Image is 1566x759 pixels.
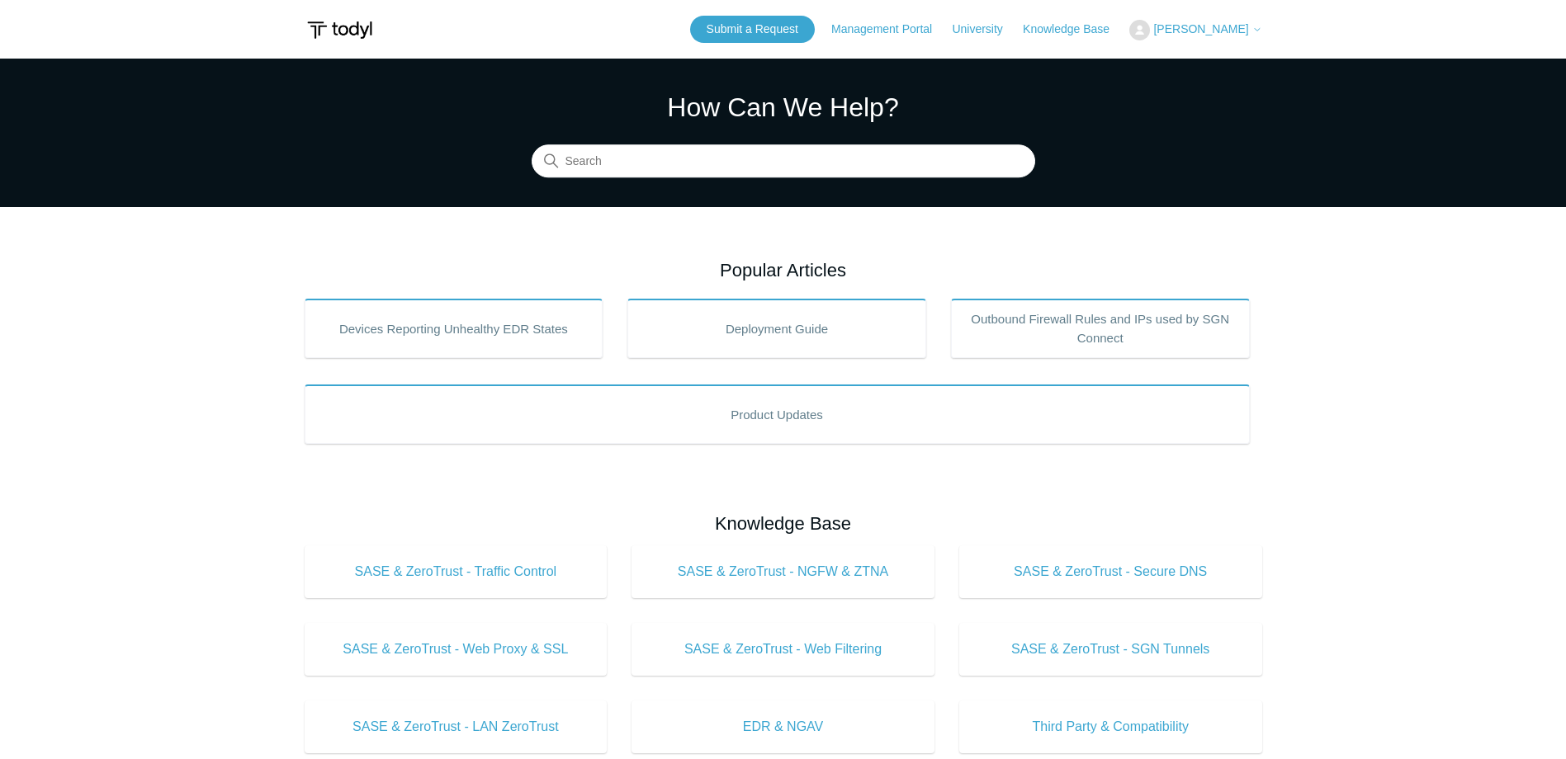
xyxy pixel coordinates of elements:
span: SASE & ZeroTrust - Secure DNS [984,562,1237,582]
a: Submit a Request [690,16,815,43]
span: SASE & ZeroTrust - Web Filtering [656,639,910,659]
a: Management Portal [831,21,949,38]
a: Knowledge Base [1023,21,1126,38]
a: SASE & ZeroTrust - NGFW & ZTNA [632,545,934,598]
a: Product Updates [305,384,1250,444]
a: EDR & NGAV [632,700,934,753]
a: SASE & ZeroTrust - Web Filtering [632,623,934,676]
a: SASE & ZeroTrust - Web Proxy & SSL [305,623,608,676]
span: SASE & ZeroTrust - Web Proxy & SSL [329,639,583,659]
a: Third Party & Compatibility [959,700,1262,753]
a: Deployment Guide [627,299,926,358]
span: [PERSON_NAME] [1153,22,1248,35]
a: Outbound Firewall Rules and IPs used by SGN Connect [951,299,1250,358]
span: Third Party & Compatibility [984,717,1237,737]
span: SASE & ZeroTrust - SGN Tunnels [984,639,1237,659]
h1: How Can We Help? [532,87,1035,127]
button: [PERSON_NAME] [1129,20,1261,40]
a: Devices Reporting Unhealthy EDR States [305,299,603,358]
a: SASE & ZeroTrust - LAN ZeroTrust [305,700,608,753]
a: SASE & ZeroTrust - Traffic Control [305,545,608,598]
a: SASE & ZeroTrust - SGN Tunnels [959,623,1262,676]
a: SASE & ZeroTrust - Secure DNS [959,545,1262,598]
h2: Knowledge Base [305,510,1262,537]
h2: Popular Articles [305,257,1262,284]
span: EDR & NGAV [656,717,910,737]
span: SASE & ZeroTrust - Traffic Control [329,562,583,582]
img: Todyl Support Center Help Center home page [305,15,375,45]
span: SASE & ZeroTrust - NGFW & ZTNA [656,562,910,582]
span: SASE & ZeroTrust - LAN ZeroTrust [329,717,583,737]
input: Search [532,145,1035,178]
a: University [952,21,1019,38]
